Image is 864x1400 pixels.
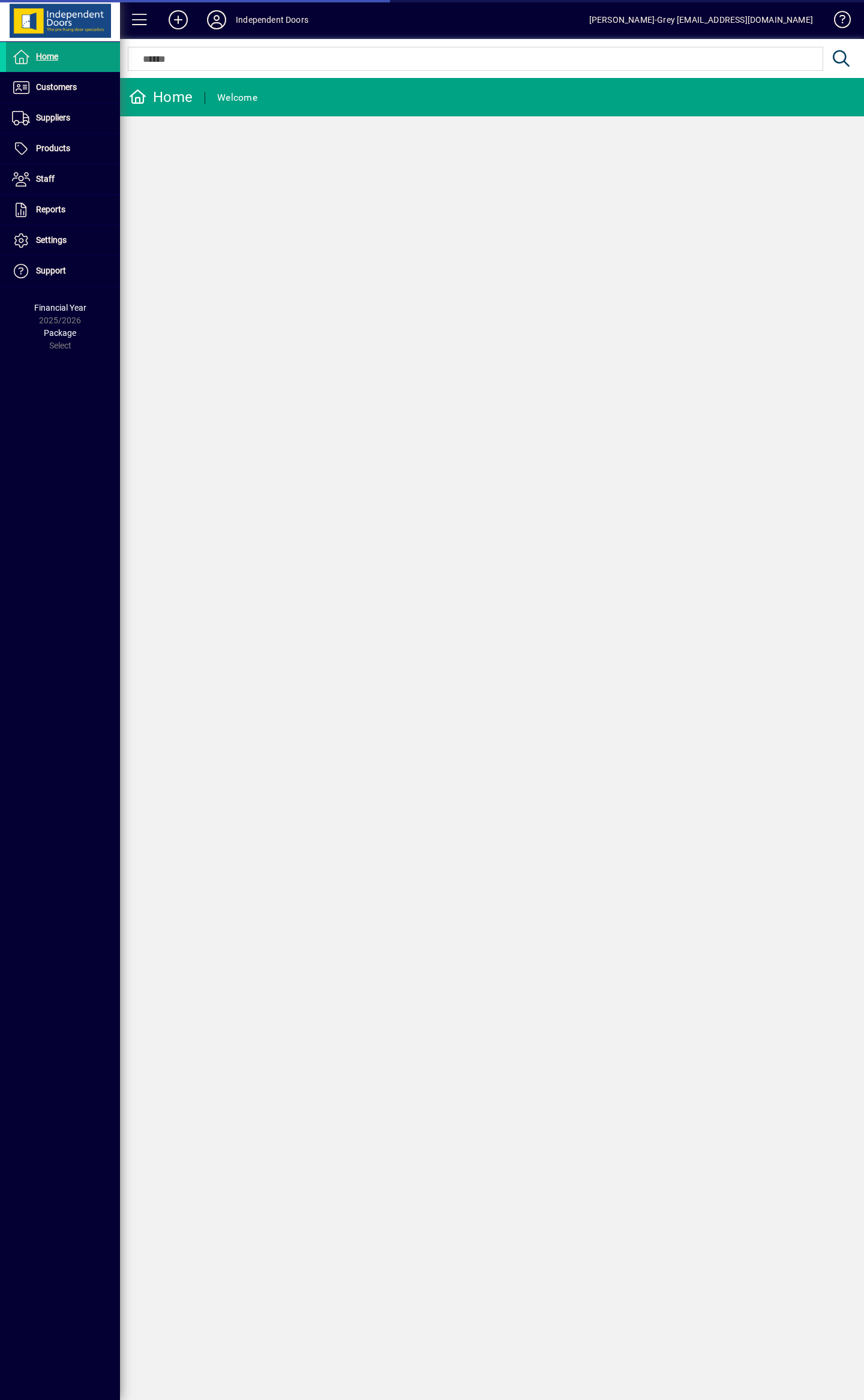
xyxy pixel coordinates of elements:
[6,103,120,133] a: Suppliers
[36,143,70,153] span: Products
[197,9,236,31] button: Profile
[36,82,77,92] span: Customers
[6,164,120,194] a: Staff
[6,73,120,103] a: Customers
[159,9,197,31] button: Add
[6,256,120,286] a: Support
[6,134,120,164] a: Products
[236,10,308,29] div: Independent Doors
[36,52,58,61] span: Home
[36,113,70,122] span: Suppliers
[589,10,813,29] div: [PERSON_NAME]-Grey [EMAIL_ADDRESS][DOMAIN_NAME]
[825,2,849,41] a: Knowledge Base
[6,195,120,225] a: Reports
[44,328,76,338] span: Package
[36,205,65,214] span: Reports
[129,88,193,107] div: Home
[36,174,55,184] span: Staff
[36,235,67,245] span: Settings
[36,266,66,275] span: Support
[217,88,257,107] div: Welcome
[6,226,120,256] a: Settings
[34,303,86,313] span: Financial Year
